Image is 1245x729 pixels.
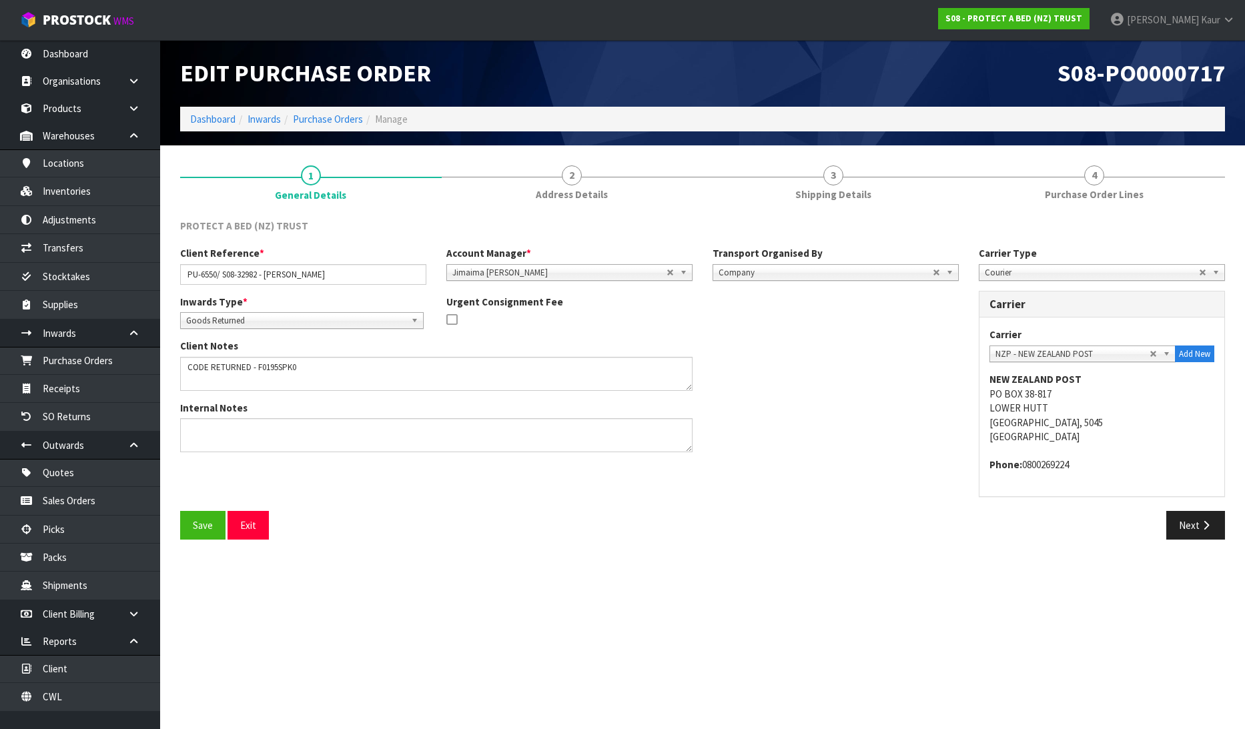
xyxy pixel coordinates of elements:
[989,373,1082,386] strong: NEW ZEALAND POST
[1045,187,1144,201] span: Purchase Order Lines
[989,458,1022,471] strong: phone
[562,165,582,185] span: 2
[180,339,238,353] label: Client Notes
[945,13,1082,24] strong: S08 - PROTECT A BED (NZ) TRUST
[301,165,321,185] span: 1
[985,265,1199,281] span: Courier
[293,113,363,125] a: Purchase Orders
[989,298,1214,311] h3: Carrier
[823,165,843,185] span: 3
[719,265,933,281] span: Company
[113,15,134,27] small: WMS
[713,246,823,260] label: Transport Organised By
[186,313,406,329] span: Goods Returned
[180,401,248,415] label: Internal Notes
[536,187,608,201] span: Address Details
[995,346,1150,362] span: NZP - NEW ZEALAND POST
[1201,13,1220,26] span: Kaur
[446,246,531,260] label: Account Manager
[375,113,408,125] span: Manage
[248,113,281,125] a: Inwards
[275,188,346,202] span: General Details
[795,187,871,201] span: Shipping Details
[1166,511,1225,540] button: Next
[979,246,1037,260] label: Carrier Type
[1175,345,1214,363] button: Add New
[190,113,236,125] a: Dashboard
[1058,58,1225,88] span: S08-PO0000717
[180,264,426,285] input: Client Reference
[446,295,563,309] label: Urgent Consignment Fee
[1127,13,1199,26] span: [PERSON_NAME]
[180,511,226,540] button: Save
[43,11,111,29] span: ProStock
[989,458,1214,472] address: 0800269224
[20,11,37,28] img: cube-alt.png
[180,295,248,309] label: Inwards Type
[228,511,269,540] button: Exit
[938,8,1090,29] a: S08 - PROTECT A BED (NZ) TRUST
[180,246,264,260] label: Client Reference
[989,327,1021,341] label: Carrier
[180,219,308,232] span: PROTECT A BED (NZ) TRUST
[180,209,1225,550] span: General Details
[180,58,431,88] span: Edit Purchase Order
[1084,165,1104,185] span: 4
[452,265,667,281] span: Jimaima [PERSON_NAME]
[989,372,1214,444] address: PO BOX 38-817 LOWER HUTT [GEOGRAPHIC_DATA], 5045 [GEOGRAPHIC_DATA]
